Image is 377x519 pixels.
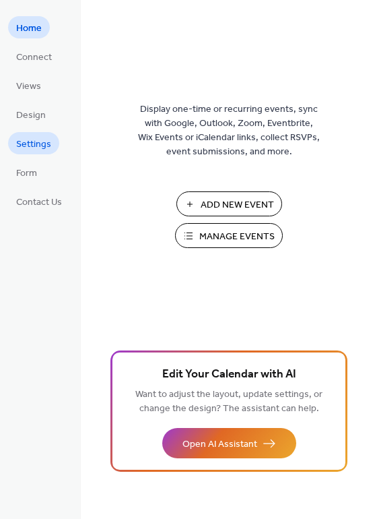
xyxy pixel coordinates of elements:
a: Views [8,74,49,96]
button: Add New Event [176,191,282,216]
a: Settings [8,132,59,154]
span: Connect [16,51,52,65]
span: Design [16,109,46,123]
span: Views [16,80,41,94]
span: Want to adjust the layout, update settings, or change the design? The assistant can help. [135,386,322,418]
span: Add New Event [201,198,274,212]
a: Contact Us [8,190,70,212]
button: Open AI Assistant [162,428,296,458]
span: Edit Your Calendar with AI [162,365,296,384]
a: Design [8,103,54,125]
a: Home [8,16,50,38]
a: Connect [8,45,60,67]
button: Manage Events [175,223,283,248]
span: Form [16,166,37,181]
span: Home [16,22,42,36]
span: Open AI Assistant [182,437,257,452]
span: Manage Events [199,230,275,244]
span: Display one-time or recurring events, sync with Google, Outlook, Zoom, Eventbrite, Wix Events or ... [138,102,320,159]
a: Form [8,161,45,183]
span: Settings [16,138,51,152]
span: Contact Us [16,195,62,210]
